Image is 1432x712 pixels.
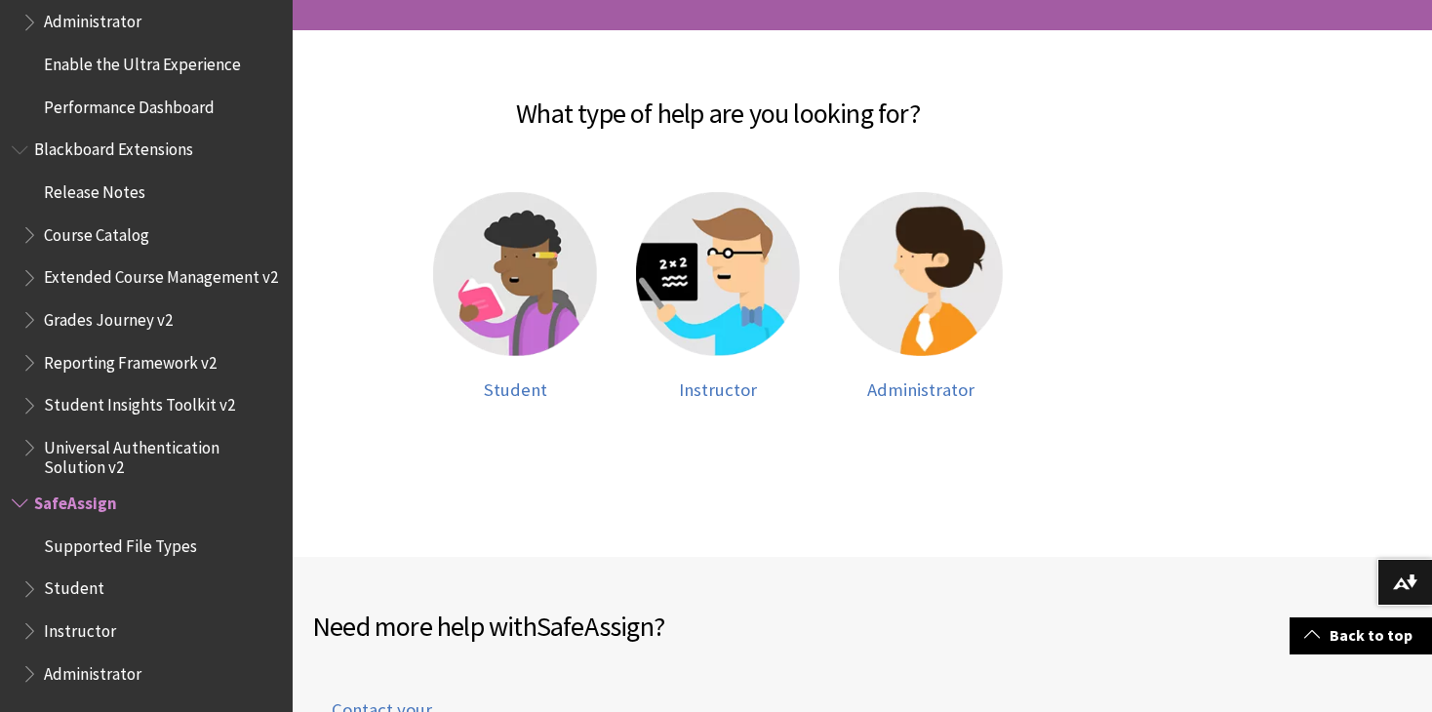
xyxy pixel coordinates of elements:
span: Performance Dashboard [44,91,215,117]
a: Student help Student [433,192,597,401]
span: Instructor [679,378,757,401]
span: Enable the Ultra Experience [44,48,241,74]
a: Administrator help Administrator [839,192,1003,401]
h2: Need more help with ? [312,606,862,647]
nav: Book outline for Blackboard Extensions [12,134,281,478]
a: Back to top [1290,617,1432,653]
span: SafeAssign [537,609,654,644]
a: Instructor help Instructor [636,192,800,401]
span: Reporting Framework v2 [44,346,217,373]
span: Student Insights Toolkit v2 [44,389,235,415]
img: Administrator help [839,192,1003,356]
span: Course Catalog [44,218,149,245]
span: Release Notes [44,176,145,202]
span: Student [44,573,104,599]
img: Student help [433,192,597,356]
span: Administrator [44,657,141,684]
span: Administrator [44,6,141,32]
span: Grades Journey v2 [44,303,173,330]
span: Instructor [44,614,116,641]
span: Universal Authentication Solution v2 [44,431,279,477]
span: Supported File Types [44,530,197,556]
img: Instructor help [636,192,800,356]
span: Administrator [867,378,975,401]
span: Student [484,378,547,401]
nav: Book outline for Blackboard SafeAssign [12,487,281,690]
span: SafeAssign [34,487,117,513]
span: Blackboard Extensions [34,134,193,160]
h2: What type of help are you looking for? [312,69,1124,134]
span: Extended Course Management v2 [44,261,278,288]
